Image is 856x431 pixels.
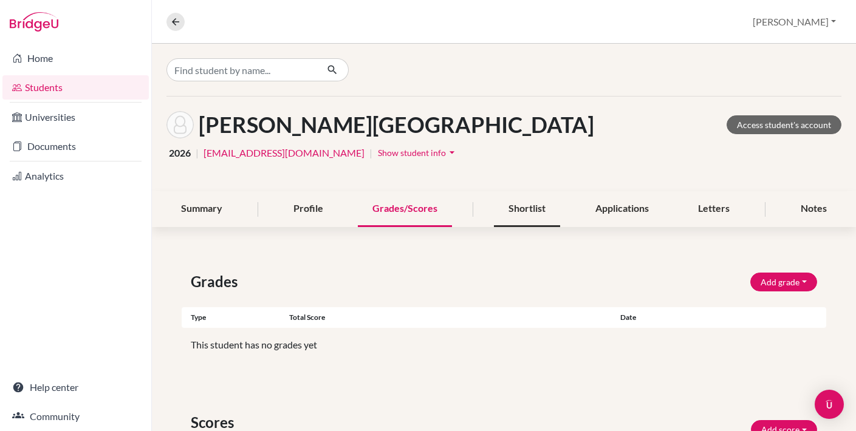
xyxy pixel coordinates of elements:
div: Type [182,312,289,323]
div: Notes [786,191,841,227]
a: Universities [2,105,149,129]
img: Ziyang WANG's avatar [166,111,194,138]
span: Grades [191,271,242,293]
a: Community [2,404,149,429]
p: This student has no grades yet [191,338,817,352]
div: Summary [166,191,237,227]
img: Bridge-U [10,12,58,32]
input: Find student by name... [166,58,317,81]
div: Letters [683,191,744,227]
a: Help center [2,375,149,399]
div: Applications [581,191,663,227]
a: Documents [2,134,149,158]
div: Grades/Scores [358,191,452,227]
a: Home [2,46,149,70]
div: Profile [279,191,338,227]
button: Show student infoarrow_drop_down [377,143,459,162]
a: Students [2,75,149,100]
div: Shortlist [494,191,560,227]
div: Open Intercom Messenger [815,390,844,419]
a: Analytics [2,164,149,188]
span: | [369,146,372,160]
span: Show student info [378,148,446,158]
button: [PERSON_NAME] [747,10,841,33]
a: Access student's account [727,115,841,134]
div: Total score [289,312,612,323]
span: | [196,146,199,160]
a: [EMAIL_ADDRESS][DOMAIN_NAME] [204,146,365,160]
i: arrow_drop_down [446,146,458,158]
h1: [PERSON_NAME][GEOGRAPHIC_DATA] [199,112,594,138]
button: Add grade [750,273,817,291]
div: Date [611,312,772,323]
span: 2026 [169,146,191,160]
